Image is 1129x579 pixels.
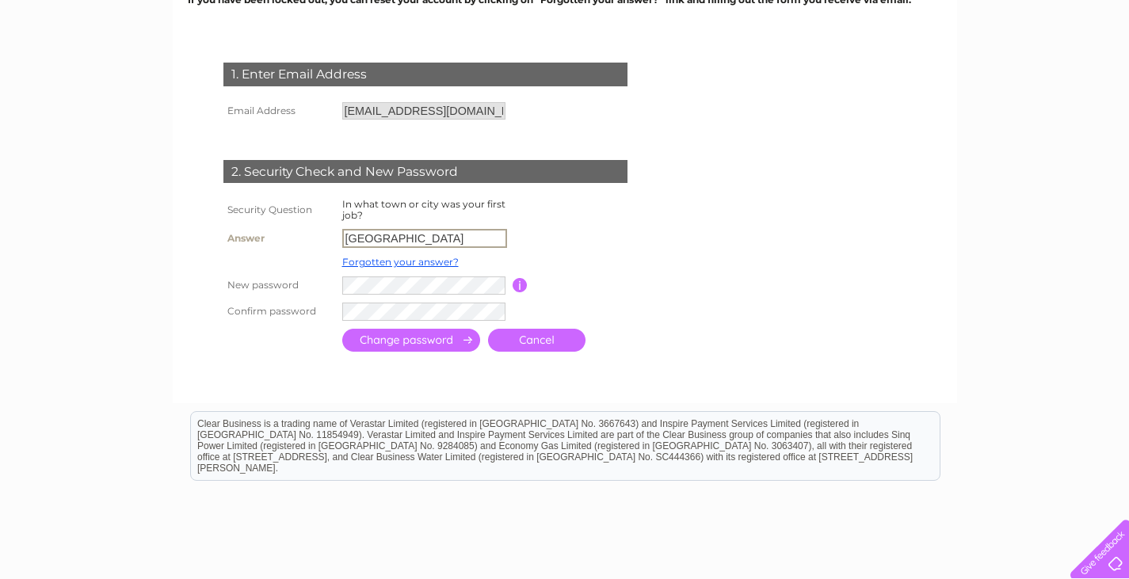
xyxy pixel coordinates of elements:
[219,272,338,299] th: New password
[342,329,480,352] input: Submit
[219,98,338,124] th: Email Address
[191,9,940,77] div: Clear Business is a trading name of Verastar Limited (registered in [GEOGRAPHIC_DATA] No. 3667643...
[1081,67,1119,79] a: Contact
[488,329,585,352] a: Cancel
[1048,67,1071,79] a: Blog
[40,41,120,90] img: logo.png
[947,67,982,79] a: Energy
[219,299,338,325] th: Confirm password
[830,8,940,28] a: 0333 014 3131
[223,160,627,184] div: 2. Security Check and New Password
[342,256,459,268] a: Forgotten your answer?
[991,67,1039,79] a: Telecoms
[513,278,528,292] input: Information
[907,67,937,79] a: Water
[219,195,338,225] th: Security Question
[342,198,505,221] label: In what town or city was your first job?
[219,225,338,252] th: Answer
[223,63,627,86] div: 1. Enter Email Address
